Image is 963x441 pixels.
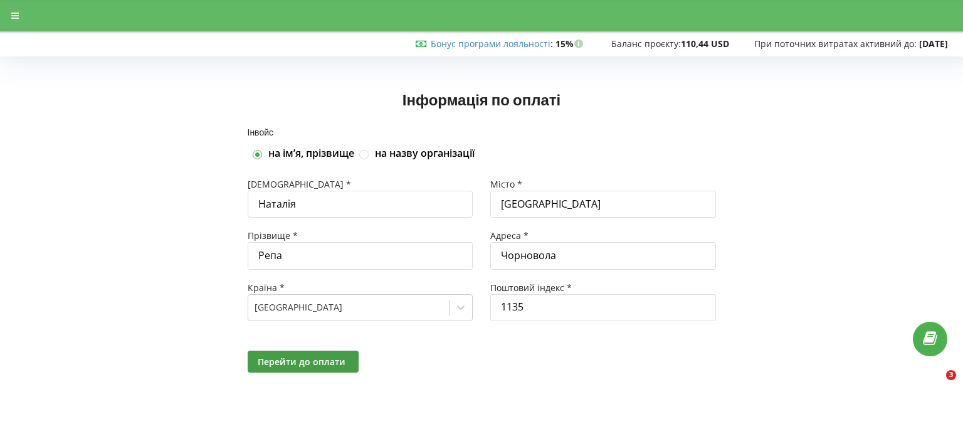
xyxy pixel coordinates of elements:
[431,38,550,50] a: Бонус програми лояльності
[248,351,359,373] button: Перейти до оплати
[375,147,475,161] label: на назву організації
[268,147,354,161] label: на імʼя, прізвище
[946,370,956,380] span: 3
[258,356,345,368] span: Перейти до оплати
[681,38,729,50] strong: 110,44 USD
[490,178,522,190] span: Місто *
[431,38,553,50] span: :
[248,127,274,137] span: Інвойс
[754,38,917,50] span: При поточних витратах активний до:
[248,230,298,242] span: Прізвище *
[403,90,560,109] span: Інформація по оплаті
[611,38,681,50] span: Баланс проєкту:
[490,282,572,294] span: Поштовий індекс *
[555,38,586,50] strong: 15%
[919,38,948,50] strong: [DATE]
[490,230,529,242] span: Адреса *
[920,370,950,400] iframe: Intercom live chat
[248,178,351,190] span: [DEMOGRAPHIC_DATA] *
[248,282,285,294] span: Країна *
